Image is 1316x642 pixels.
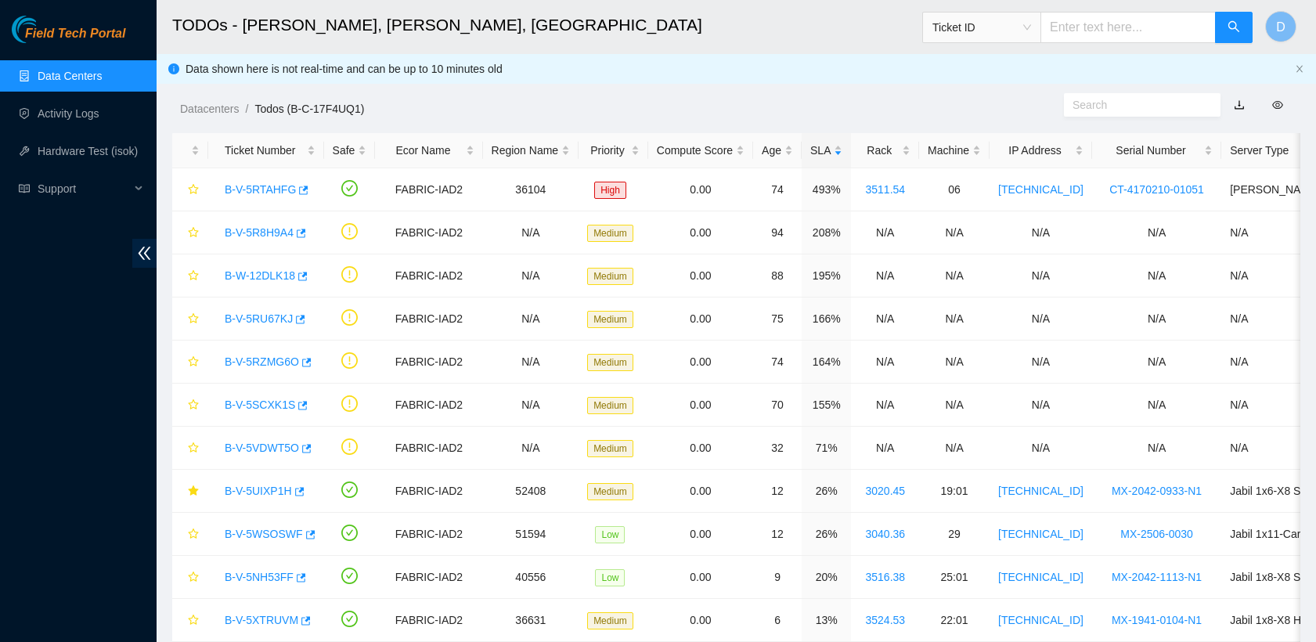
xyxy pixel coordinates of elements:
[341,180,358,197] span: check-circle
[225,485,292,497] a: B-V-5UIXP1H
[1092,384,1221,427] td: N/A
[753,556,802,599] td: 9
[225,312,293,325] a: B-V-5RU67KJ
[648,513,753,556] td: 0.00
[919,168,990,211] td: 06
[483,254,579,298] td: N/A
[181,608,200,633] button: star
[483,427,579,470] td: N/A
[802,384,851,427] td: 155%
[181,349,200,374] button: star
[375,168,482,211] td: FABRIC-IAD2
[375,470,482,513] td: FABRIC-IAD2
[181,177,200,202] button: star
[225,442,299,454] a: B-V-5VDWT5O
[188,528,199,541] span: star
[865,183,905,196] a: 3511.54
[132,239,157,268] span: double-left
[990,298,1092,341] td: N/A
[341,395,358,412] span: exclamation-circle
[1092,211,1221,254] td: N/A
[181,306,200,331] button: star
[851,211,919,254] td: N/A
[1120,528,1193,540] a: MX-2506-0030
[180,103,239,115] a: Datacenters
[919,556,990,599] td: 25:01
[1222,92,1257,117] button: download
[587,354,633,371] span: Medium
[851,427,919,470] td: N/A
[990,341,1092,384] td: N/A
[375,254,482,298] td: FABRIC-IAD2
[341,309,358,326] span: exclamation-circle
[1073,96,1199,114] input: Search
[1295,64,1304,74] button: close
[802,599,851,642] td: 13%
[802,341,851,384] td: 164%
[587,311,633,328] span: Medium
[802,254,851,298] td: 195%
[1228,20,1240,35] span: search
[851,254,919,298] td: N/A
[648,211,753,254] td: 0.00
[375,298,482,341] td: FABRIC-IAD2
[648,599,753,642] td: 0.00
[587,483,633,500] span: Medium
[1112,571,1202,583] a: MX-2042-1113-N1
[802,168,851,211] td: 493%
[919,470,990,513] td: 19:01
[802,556,851,599] td: 20%
[990,211,1092,254] td: N/A
[12,16,79,43] img: Akamai Technologies
[1276,17,1285,37] span: D
[38,70,102,82] a: Data Centers
[990,427,1092,470] td: N/A
[188,399,199,412] span: star
[225,399,295,411] a: B-V-5SCXK1S
[919,384,990,427] td: N/A
[181,564,200,590] button: star
[851,341,919,384] td: N/A
[483,341,579,384] td: N/A
[341,611,358,627] span: check-circle
[188,615,199,627] span: star
[998,528,1083,540] a: [TECHNICAL_ID]
[225,571,294,583] a: B-V-5NH53FF
[181,521,200,546] button: star
[648,254,753,298] td: 0.00
[595,526,625,543] span: Low
[753,168,802,211] td: 74
[181,392,200,417] button: star
[648,470,753,513] td: 0.00
[181,220,200,245] button: star
[483,470,579,513] td: 52408
[587,397,633,414] span: Medium
[587,225,633,242] span: Medium
[919,298,990,341] td: N/A
[375,211,482,254] td: FABRIC-IAD2
[595,569,625,586] span: Low
[865,528,905,540] a: 3040.36
[1112,485,1202,497] a: MX-2042-0933-N1
[375,599,482,642] td: FABRIC-IAD2
[38,145,138,157] a: Hardware Test (isok)
[802,298,851,341] td: 166%
[648,556,753,599] td: 0.00
[225,614,298,626] a: B-V-5XTRUVM
[753,341,802,384] td: 74
[990,254,1092,298] td: N/A
[181,478,200,503] button: star
[648,168,753,211] td: 0.00
[919,341,990,384] td: N/A
[648,427,753,470] td: 0.00
[865,571,905,583] a: 3516.38
[483,211,579,254] td: N/A
[375,384,482,427] td: FABRIC-IAD2
[188,485,199,498] span: star
[919,254,990,298] td: N/A
[998,614,1083,626] a: [TECHNICAL_ID]
[341,525,358,541] span: check-circle
[802,513,851,556] td: 26%
[254,103,364,115] a: Todos (B-C-17F4UQ1)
